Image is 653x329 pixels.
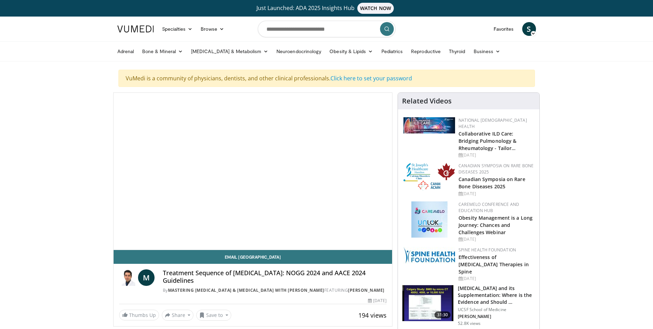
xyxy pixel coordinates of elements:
img: Mastering Endocrine & Diabetes with Dr. Mazhar Dalvi [119,269,135,286]
a: Canadian Symposia on Rare Bone Diseases 2025 [459,163,534,175]
span: 31:30 [434,311,451,318]
div: [DATE] [459,276,534,282]
a: Specialties [158,22,197,36]
a: 31:30 [MEDICAL_DATA] and its Supplementation: Where is the Evidence and Should … UCSF School of M... [402,285,535,326]
h4: Treatment Sequence of [MEDICAL_DATA]: NOGG 2024 and AACE 2024 Guidelines [163,269,387,284]
a: Thyroid [445,44,470,58]
div: [DATE] [459,191,534,197]
h4: Related Videos [402,97,452,105]
a: Obesity & Lipids [325,44,377,58]
a: Neuroendocrinology [272,44,325,58]
img: VuMedi Logo [117,26,154,32]
a: Mastering [MEDICAL_DATA] & [MEDICAL_DATA] with [PERSON_NAME] [168,287,324,293]
img: 7e341e47-e122-4d5e-9c74-d0a8aaff5d49.jpg.150x105_q85_autocrop_double_scale_upscale_version-0.2.jpg [403,117,455,133]
a: Business [470,44,505,58]
a: Favorites [489,22,518,36]
img: 4bb25b40-905e-443e-8e37-83f056f6e86e.150x105_q85_crop-smart_upscale.jpg [402,285,453,321]
a: Click here to set your password [330,74,412,82]
a: [MEDICAL_DATA] & Metabolism [187,44,272,58]
img: 45df64a9-a6de-482c-8a90-ada250f7980c.png.150x105_q85_autocrop_double_scale_upscale_version-0.2.jpg [411,201,447,238]
a: Browse [197,22,228,36]
a: Adrenal [113,44,138,58]
span: WATCH NOW [357,3,394,14]
div: VuMedi is a community of physicians, dentists, and other clinical professionals. [118,70,535,87]
img: 59b7dea3-8883-45d6-a110-d30c6cb0f321.png.150x105_q85_autocrop_double_scale_upscale_version-0.2.png [403,163,455,191]
a: Canadian Symposia on Rare Bone Diseases 2025 [459,176,525,190]
div: [DATE] [459,236,534,242]
a: Pediatrics [377,44,407,58]
a: Collaborative ILD Care: Bridging Pulmonology & Rheumatology - Tailor… [459,130,516,151]
a: M [138,269,155,286]
div: [DATE] [459,152,534,158]
video-js: Video Player [114,93,392,250]
div: By FEATURING [163,287,387,293]
div: [DATE] [368,298,387,304]
a: Bone & Mineral [138,44,187,58]
a: National [DEMOGRAPHIC_DATA] Health [459,117,527,129]
a: Reproductive [407,44,445,58]
img: 57d53db2-a1b3-4664-83ec-6a5e32e5a601.png.150x105_q85_autocrop_double_scale_upscale_version-0.2.jpg [403,247,455,263]
p: [PERSON_NAME] [458,314,535,319]
p: UCSF School of Medicine [458,307,535,312]
input: Search topics, interventions [258,21,396,37]
a: Obesity Management is a Long Journey: Chances and Challenges Webinar [459,215,533,236]
a: Effectiveness of [MEDICAL_DATA] Therapies in Spine [459,254,529,275]
a: CaReMeLO Conference and Education Hub [459,201,519,213]
button: Share [162,310,194,321]
a: Just Launched: ADA 2025 Insights HubWATCH NOW [118,3,535,14]
p: 52.8K views [458,321,481,326]
a: Email [GEOGRAPHIC_DATA] [114,250,392,264]
a: S [522,22,536,36]
span: 194 views [358,311,387,319]
h3: [MEDICAL_DATA] and its Supplementation: Where is the Evidence and Should … [458,285,535,306]
button: Save to [196,310,231,321]
a: [PERSON_NAME] [348,287,385,293]
a: Spine Health Foundation [459,247,516,253]
a: Thumbs Up [119,310,159,320]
